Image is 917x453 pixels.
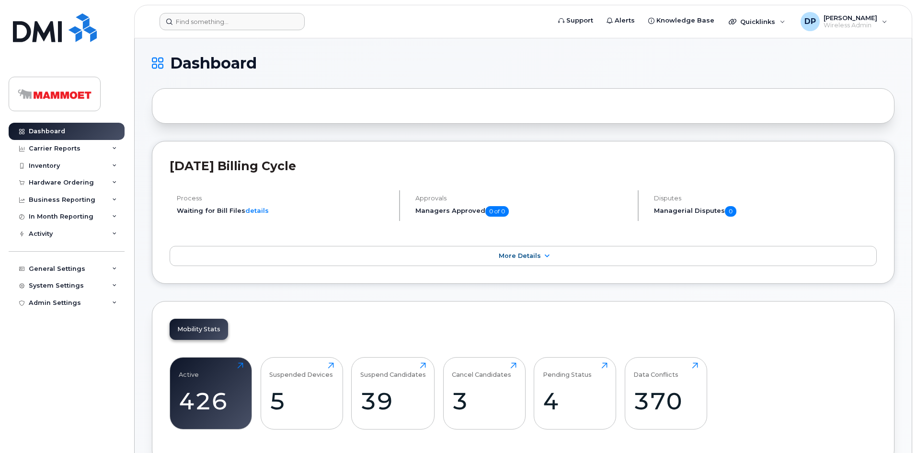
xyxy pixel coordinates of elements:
[245,207,269,214] a: details
[179,387,243,415] div: 426
[452,362,511,378] div: Cancel Candidates
[179,362,243,424] a: Active426
[725,206,736,217] span: 0
[269,362,333,378] div: Suspended Devices
[415,206,630,217] h5: Managers Approved
[452,387,516,415] div: 3
[654,195,877,202] h4: Disputes
[633,362,698,424] a: Data Conflicts370
[633,387,698,415] div: 370
[543,387,608,415] div: 4
[177,195,391,202] h4: Process
[633,362,678,378] div: Data Conflicts
[415,195,630,202] h4: Approvals
[360,362,426,378] div: Suspend Candidates
[360,387,426,415] div: 39
[485,206,509,217] span: 0 of 0
[179,362,199,378] div: Active
[499,252,541,259] span: More Details
[543,362,592,378] div: Pending Status
[269,387,334,415] div: 5
[269,362,334,424] a: Suspended Devices5
[452,362,516,424] a: Cancel Candidates3
[170,56,257,70] span: Dashboard
[543,362,608,424] a: Pending Status4
[654,206,877,217] h5: Managerial Disputes
[875,411,910,446] iframe: Messenger Launcher
[170,159,877,173] h2: [DATE] Billing Cycle
[177,206,391,215] li: Waiting for Bill Files
[360,362,426,424] a: Suspend Candidates39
